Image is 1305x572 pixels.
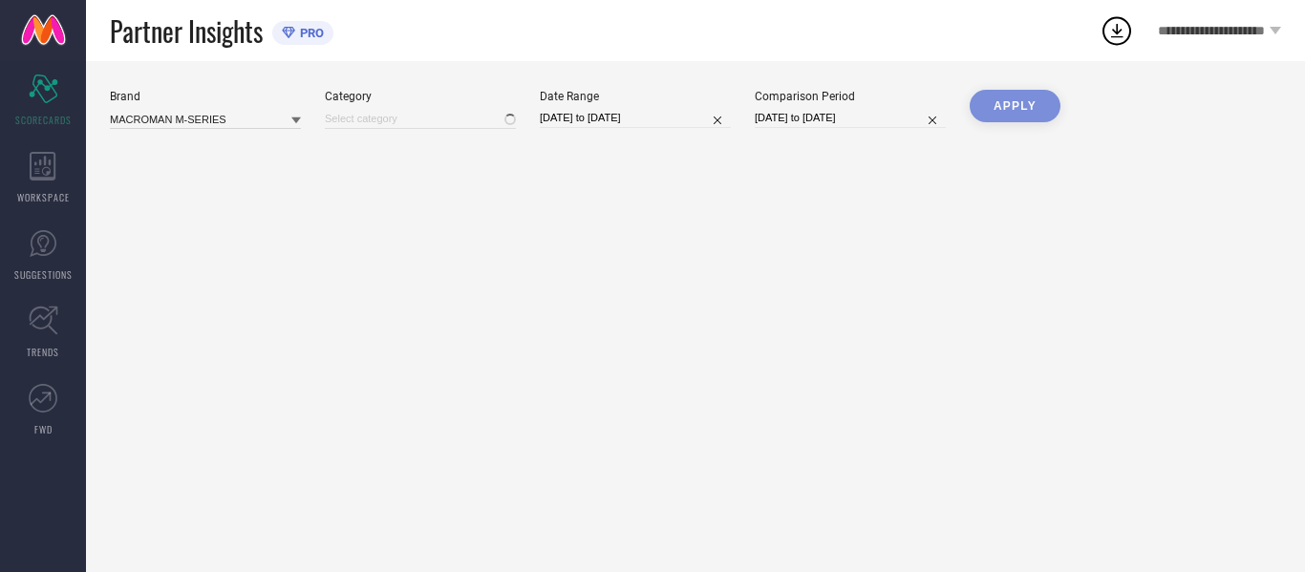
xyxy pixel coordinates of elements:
[295,26,324,40] span: PRO
[110,90,301,103] div: Brand
[14,267,73,282] span: SUGGESTIONS
[540,108,731,128] input: Select date range
[755,90,946,103] div: Comparison Period
[540,90,731,103] div: Date Range
[110,11,263,51] span: Partner Insights
[755,108,946,128] input: Select comparison period
[17,190,70,204] span: WORKSPACE
[1100,13,1134,48] div: Open download list
[34,422,53,436] span: FWD
[15,113,72,127] span: SCORECARDS
[325,90,516,103] div: Category
[27,345,59,359] span: TRENDS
